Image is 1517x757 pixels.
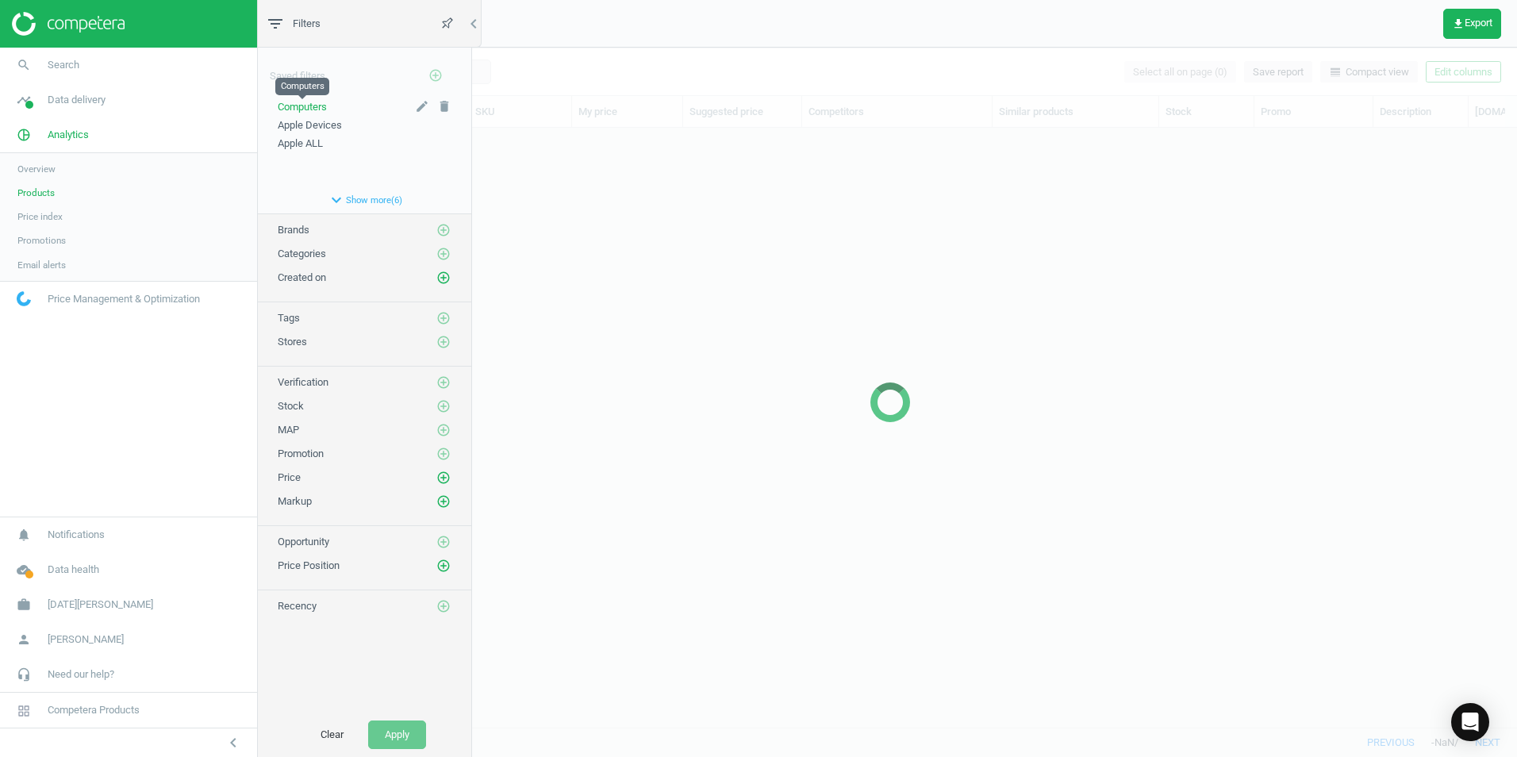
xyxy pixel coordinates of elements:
[436,375,451,390] button: add_circle_outline
[436,558,451,574] button: add_circle_outline
[278,137,323,149] span: Apple ALL
[436,398,451,414] button: add_circle_outline
[278,119,342,131] span: Apple Devices
[436,446,451,462] button: add_circle_outline
[278,248,326,259] span: Categories
[436,471,451,485] i: add_circle_outline
[1452,17,1492,30] span: Export
[436,270,451,286] button: add_circle_outline
[17,291,31,306] img: wGWNvw8QSZomAAAAABJRU5ErkJggg==
[436,222,451,238] button: add_circle_outline
[258,186,471,213] button: expand_moreShow more(6)
[436,246,451,262] button: add_circle_outline
[266,14,285,33] i: filter_list
[9,624,39,655] i: person
[436,422,451,438] button: add_circle_outline
[9,50,39,80] i: search
[436,494,451,509] button: add_circle_outline
[9,120,39,150] i: pie_chart_outlined
[327,190,346,209] i: expand_more
[9,659,39,690] i: headset_mic
[48,128,89,142] span: Analytics
[415,99,429,115] button: edit
[436,470,451,486] button: add_circle_outline
[436,310,451,326] button: add_circle_outline
[278,424,299,436] span: MAP
[278,336,307,348] span: Stores
[17,259,66,271] span: Email alerts
[436,494,451,509] i: add_circle_outline
[48,93,106,107] span: Data delivery
[1443,9,1501,39] button: get_appExport
[293,17,321,31] span: Filters
[278,400,304,412] span: Stock
[436,598,451,614] button: add_circle_outline
[48,632,124,647] span: [PERSON_NAME]
[224,733,243,752] i: chevron_left
[278,101,327,113] span: Computers
[278,536,329,548] span: Opportunity
[428,68,443,83] i: add_circle_outline
[436,247,451,261] i: add_circle_outline
[436,399,451,413] i: add_circle_outline
[278,495,312,507] span: Markup
[436,271,451,285] i: add_circle_outline
[17,186,55,199] span: Products
[436,535,451,549] i: add_circle_outline
[437,99,451,115] button: delete
[48,703,140,717] span: Competera Products
[9,520,39,550] i: notifications
[436,334,451,350] button: add_circle_outline
[12,12,125,36] img: ajHJNr6hYgQAAAAASUVORK5CYII=
[17,163,56,175] span: Overview
[436,375,451,390] i: add_circle_outline
[464,14,483,33] i: chevron_left
[278,559,340,571] span: Price Position
[420,60,451,92] button: add_circle_outline
[17,210,63,223] span: Price index
[437,99,451,113] i: delete
[1452,17,1465,30] i: get_app
[415,99,429,113] i: edit
[304,720,360,749] button: Clear
[258,48,471,92] div: Saved filters
[278,448,324,459] span: Promotion
[278,312,300,324] span: Tags
[48,292,200,306] span: Price Management & Optimization
[278,471,301,483] span: Price
[436,423,451,437] i: add_circle_outline
[436,311,451,325] i: add_circle_outline
[1451,703,1489,741] div: Open Intercom Messenger
[436,599,451,613] i: add_circle_outline
[48,667,114,682] span: Need our help?
[48,528,105,542] span: Notifications
[278,600,317,612] span: Recency
[275,78,329,95] div: Computers
[48,598,153,612] span: [DATE][PERSON_NAME]
[436,223,451,237] i: add_circle_outline
[436,534,451,550] button: add_circle_outline
[278,271,326,283] span: Created on
[436,335,451,349] i: add_circle_outline
[9,85,39,115] i: timeline
[368,720,426,749] button: Apply
[436,447,451,461] i: add_circle_outline
[9,590,39,620] i: work
[48,563,99,577] span: Data health
[213,732,253,753] button: chevron_left
[278,224,309,236] span: Brands
[17,234,66,247] span: Promotions
[436,559,451,573] i: add_circle_outline
[9,555,39,585] i: cloud_done
[48,58,79,72] span: Search
[278,376,328,388] span: Verification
